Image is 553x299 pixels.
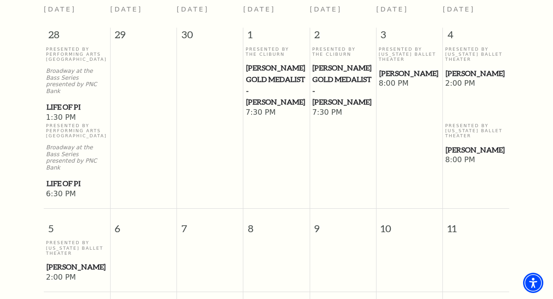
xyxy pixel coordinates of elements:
[443,209,509,240] span: 11
[523,273,543,293] div: Accessibility Menu
[47,178,107,189] span: Life of Pi
[46,113,108,123] span: 1:30 PM
[312,108,374,118] span: 7:30 PM
[177,6,209,13] span: [DATE]
[46,273,108,283] span: 2:00 PM
[376,6,408,13] span: [DATE]
[46,101,108,113] a: Life of Pi
[46,68,108,95] p: Broadway at the Bass Series presented by PNC Bank
[446,144,506,156] span: [PERSON_NAME]
[46,144,108,171] p: Broadway at the Bass Series presented by PNC Bank
[379,68,441,79] a: Peter Pan
[177,28,243,46] span: 30
[44,209,110,240] span: 5
[445,123,507,139] p: Presented By [US_STATE] Ballet Theater
[47,101,107,113] span: Life of Pi
[310,6,342,13] span: [DATE]
[46,240,108,256] p: Presented By [US_STATE] Ballet Theater
[312,62,373,108] span: [PERSON_NAME] Gold Medalist - [PERSON_NAME]
[377,28,442,46] span: 3
[310,209,376,240] span: 9
[46,123,108,139] p: Presented By Performing Arts [GEOGRAPHIC_DATA]
[46,261,108,273] a: Peter Pan
[379,68,440,79] span: [PERSON_NAME]
[377,209,442,240] span: 10
[46,47,108,62] p: Presented By Performing Arts [GEOGRAPHIC_DATA]
[445,47,507,62] p: Presented By [US_STATE] Ballet Theater
[379,47,441,62] p: Presented By [US_STATE] Ballet Theater
[46,189,108,199] span: 6:30 PM
[44,6,76,13] span: [DATE]
[246,108,307,118] span: 7:30 PM
[246,62,307,108] span: [PERSON_NAME] Gold Medalist - [PERSON_NAME]
[243,209,309,240] span: 8
[445,68,507,79] a: Peter Pan
[177,209,243,240] span: 7
[312,62,374,108] a: Cliburn Gold Medalist - Aristo Sham
[243,6,276,13] span: [DATE]
[445,155,507,165] span: 8:00 PM
[46,178,108,189] a: Life of Pi
[312,47,374,57] p: Presented By The Cliburn
[310,28,376,46] span: 2
[443,6,475,13] span: [DATE]
[110,6,142,13] span: [DATE]
[111,209,176,240] span: 6
[379,79,441,89] span: 8:00 PM
[246,47,307,57] p: Presented By The Cliburn
[47,261,107,273] span: [PERSON_NAME]
[246,62,307,108] a: Cliburn Gold Medalist - Aristo Sham
[446,68,506,79] span: [PERSON_NAME]
[445,144,507,156] a: Peter Pan
[111,28,176,46] span: 29
[243,28,309,46] span: 1
[44,28,110,46] span: 28
[443,28,509,46] span: 4
[445,79,507,89] span: 2:00 PM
